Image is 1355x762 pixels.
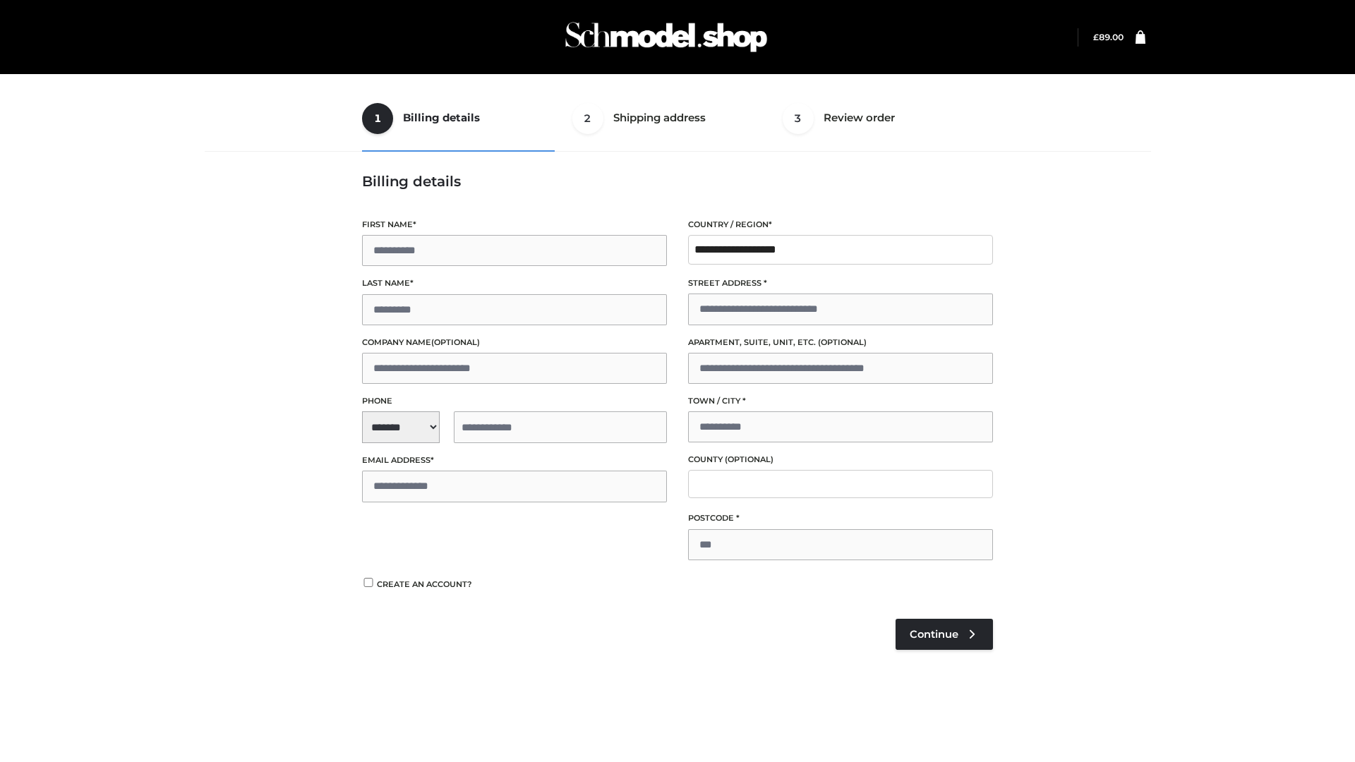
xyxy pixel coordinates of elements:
[362,578,375,587] input: Create an account?
[688,453,993,466] label: County
[362,218,667,231] label: First name
[688,277,993,290] label: Street address
[362,173,993,190] h3: Billing details
[1093,32,1099,42] span: £
[362,454,667,467] label: Email address
[688,336,993,349] label: Apartment, suite, unit, etc.
[362,277,667,290] label: Last name
[725,454,773,464] span: (optional)
[362,394,667,408] label: Phone
[377,579,472,589] span: Create an account?
[560,9,772,65] img: Schmodel Admin 964
[818,337,867,347] span: (optional)
[1093,32,1124,42] bdi: 89.00
[688,512,993,525] label: Postcode
[896,619,993,650] a: Continue
[431,337,480,347] span: (optional)
[688,218,993,231] label: Country / Region
[362,336,667,349] label: Company name
[1093,32,1124,42] a: £89.00
[910,628,958,641] span: Continue
[688,394,993,408] label: Town / City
